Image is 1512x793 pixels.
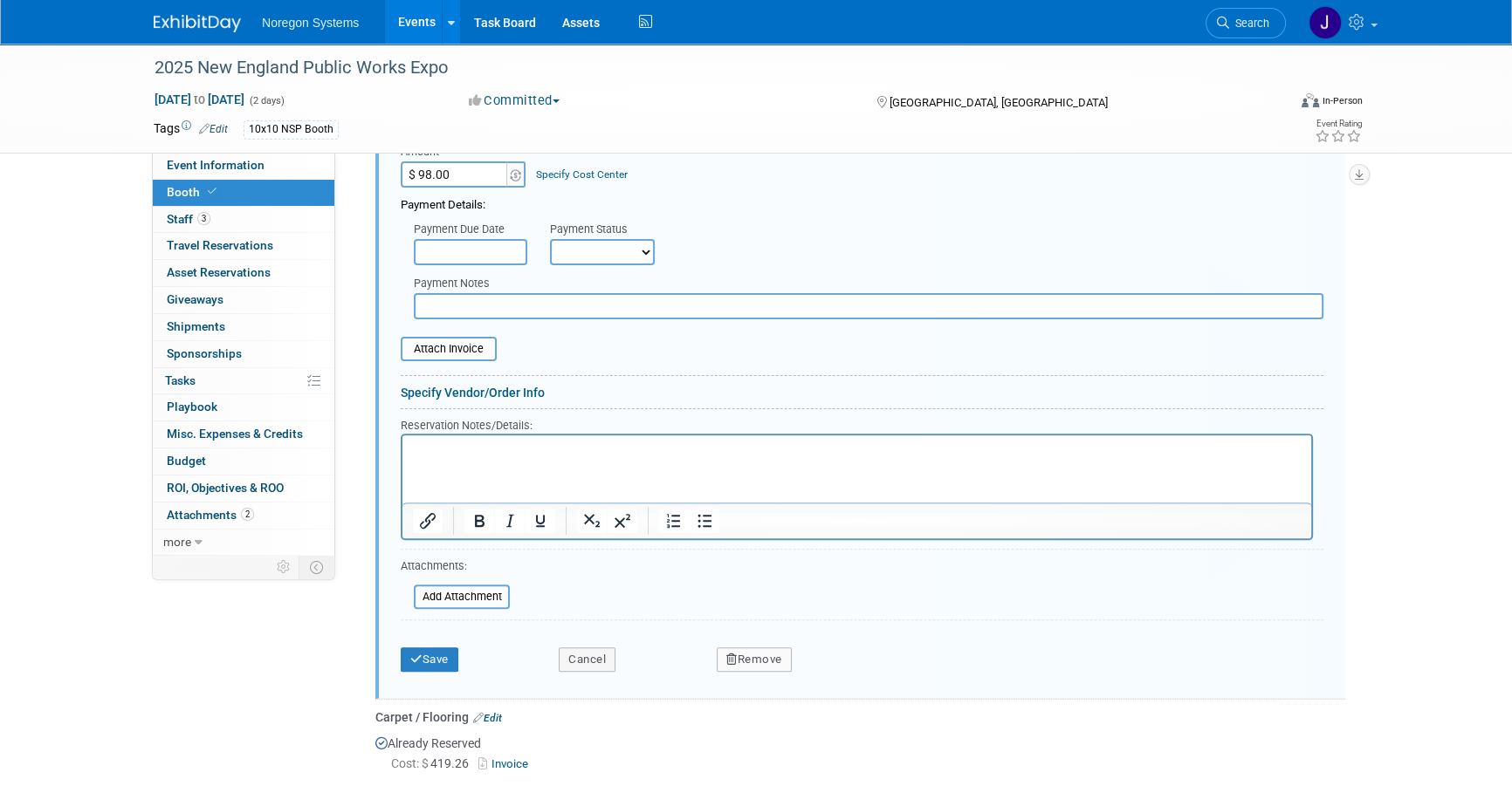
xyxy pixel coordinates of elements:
[262,16,359,30] span: Noregon Systems
[1183,91,1363,117] div: Event Format
[167,481,284,495] span: ROI, Objectives & ROO
[191,92,208,106] span: to
[375,726,1345,789] div: Already Reserved
[153,502,334,529] a: Attachments2
[167,158,265,172] span: Event Information
[1229,17,1269,30] span: Search
[154,15,241,32] img: ExhibitDay
[401,188,1323,214] div: Payment Details:
[536,168,628,181] a: Specify Cost Center
[495,509,525,533] button: Italic
[299,556,335,578] td: Toggle Event Tabs
[199,123,228,135] a: Edit
[889,96,1107,109] span: [GEOGRAPHIC_DATA], [GEOGRAPHIC_DATA]
[1309,6,1342,39] img: Johana Gil
[1322,94,1363,107] div: In-Person
[413,509,443,533] button: Insert/edit link
[153,314,334,340] a: Shipments
[401,647,458,672] button: Save
[167,454,206,468] span: Budget
[463,92,567,110] button: Committed
[269,556,299,578] td: Personalize Event Tab Strip
[550,222,667,239] div: Payment Status
[167,238,273,252] span: Travel Reservations
[163,535,191,549] span: more
[167,508,254,522] span: Attachments
[375,708,1345,726] div: Carpet / Flooring
[1302,93,1319,107] img: Format-Inperson.png
[153,153,334,179] a: Event Information
[167,400,217,414] span: Playbook
[391,756,430,770] span: Cost: $
[608,509,637,533] button: Superscript
[659,509,689,533] button: Numbered list
[148,52,1260,84] div: 2025 New England Public Works Expo
[197,212,210,225] span: 3
[167,346,242,360] span: Sponsorships
[167,319,225,333] span: Shipments
[167,185,220,199] span: Booth
[464,509,494,533] button: Bold
[248,95,285,106] span: (2 days)
[1206,8,1286,38] a: Search
[167,212,210,226] span: Staff
[401,416,1313,434] div: Reservation Notes/Details:
[414,276,1323,293] div: Payment Notes
[167,427,303,441] span: Misc. Expenses & Credits
[153,207,334,233] a: Staff3
[153,448,334,475] a: Budget
[153,341,334,367] a: Sponsorships
[241,508,254,521] span: 2
[167,265,271,279] span: Asset Reservations
[154,92,245,107] span: [DATE] [DATE]
[153,287,334,313] a: Giveaways
[153,233,334,259] a: Travel Reservations
[153,475,334,502] a: ROI, Objectives & ROO
[690,509,719,533] button: Bullet list
[478,757,535,770] a: Invoice
[208,187,216,196] i: Booth reservation complete
[577,509,607,533] button: Subscript
[401,558,510,578] div: Attachments:
[165,373,196,387] span: Tasks
[153,180,334,206] a: Booth
[473,712,502,724] a: Edit
[401,386,545,400] a: Specify Vendor/Order Info
[391,756,476,770] span: 419.26
[717,647,792,672] button: Remove
[153,530,334,556] a: more
[153,421,334,448] a: Misc. Expenses & Credits
[153,368,334,394] a: Tasks
[559,647,615,672] button: Cancel
[526,509,555,533] button: Underline
[244,120,339,139] div: 10x10 NSP Booth
[154,120,228,140] td: Tags
[167,292,223,306] span: Giveaways
[153,260,334,286] a: Asset Reservations
[402,435,1311,502] iframe: Rich Text Area
[414,222,524,239] div: Payment Due Date
[1315,120,1362,128] div: Event Rating
[153,394,334,420] a: Playbook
